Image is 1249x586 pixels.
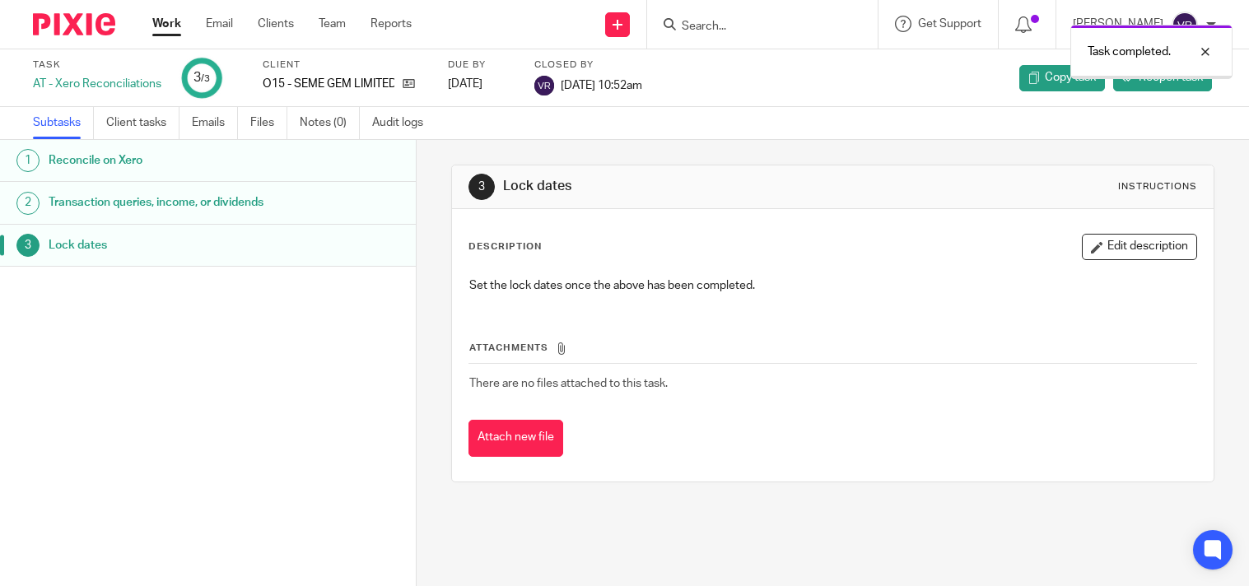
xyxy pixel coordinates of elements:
[371,16,412,32] a: Reports
[263,76,394,92] p: O15 - SEME GEM LIMITED
[469,277,1196,294] p: Set the lock dates once the above has been completed.
[193,68,210,87] div: 3
[263,58,427,72] label: Client
[106,107,179,139] a: Client tasks
[192,107,238,139] a: Emails
[372,107,436,139] a: Audit logs
[49,233,282,258] h1: Lock dates
[1172,12,1198,38] img: svg%3E
[534,76,554,95] img: svg%3E
[258,16,294,32] a: Clients
[1082,234,1197,260] button: Edit description
[49,190,282,215] h1: Transaction queries, income, or dividends
[448,76,514,92] div: [DATE]
[469,343,548,352] span: Attachments
[448,58,514,72] label: Due by
[206,16,233,32] a: Email
[201,74,210,83] small: /3
[1088,44,1171,60] p: Task completed.
[300,107,360,139] a: Notes (0)
[16,234,40,257] div: 3
[250,107,287,139] a: Files
[468,420,563,457] button: Attach new file
[33,76,161,92] div: AT - Xero Reconciliations
[503,178,868,195] h1: Lock dates
[468,174,495,200] div: 3
[469,378,668,389] span: There are no files attached to this task.
[319,16,346,32] a: Team
[33,13,115,35] img: Pixie
[152,16,181,32] a: Work
[1118,180,1197,193] div: Instructions
[49,148,282,173] h1: Reconcile on Xero
[33,58,161,72] label: Task
[561,79,642,91] span: [DATE] 10:52am
[534,58,642,72] label: Closed by
[468,240,542,253] p: Description
[33,107,94,139] a: Subtasks
[16,192,40,215] div: 2
[16,149,40,172] div: 1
